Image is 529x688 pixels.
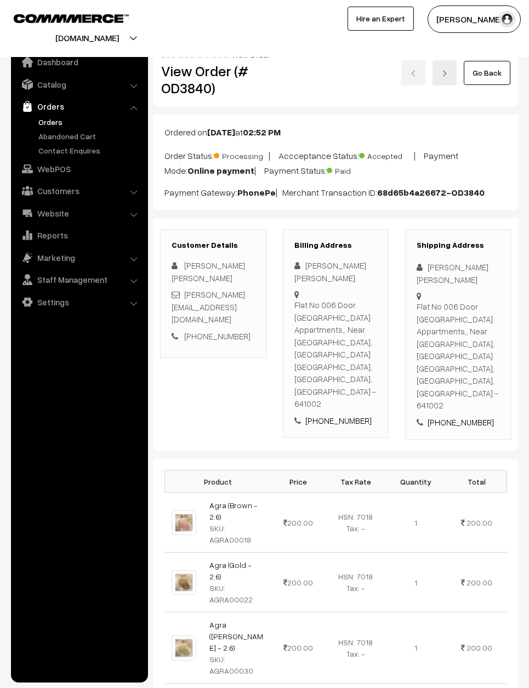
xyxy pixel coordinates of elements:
[417,300,500,412] div: Flat No 006 Door [GEOGRAPHIC_DATA] Appartments,, Near [GEOGRAPHIC_DATA],[GEOGRAPHIC_DATA] [GEOGRA...
[172,241,255,250] h3: Customer Details
[172,570,196,595] img: 4.jpg
[417,241,500,250] h3: Shipping Address
[243,127,281,138] b: 02:52 PM
[14,181,144,201] a: Customers
[305,416,372,425] a: [PHONE_NUMBER]
[467,643,492,652] span: 200.00
[165,470,271,493] th: Product
[17,24,157,52] button: [DOMAIN_NAME]
[209,582,265,605] div: SKU: AGRA00022
[14,292,144,312] a: Settings
[209,522,265,545] div: SKU: AGRA00018
[386,470,446,493] th: Quantity
[283,518,313,527] span: 200.00
[464,61,510,85] a: Go Back
[377,187,485,198] b: 68d65b4a26672-OD3840
[209,653,265,676] div: SKU: AGRA00030
[164,147,507,177] p: Order Status: | Accceptance Status: | Payment Mode: | Payment Status:
[414,518,417,527] span: 1
[172,260,245,283] span: [PERSON_NAME] [PERSON_NAME]
[187,165,254,176] b: Online payment
[172,635,196,660] img: 11.jpg
[294,259,378,284] div: [PERSON_NAME] [PERSON_NAME]
[14,159,144,179] a: WebPOS
[14,225,144,245] a: Reports
[294,241,378,250] h3: Billing Address
[338,572,373,593] span: HSN: 7018 Tax: -
[417,261,500,286] div: [PERSON_NAME] [PERSON_NAME]
[338,638,373,658] span: HSN: 7018 Tax: -
[428,5,521,33] button: [PERSON_NAME]
[499,11,515,27] img: user
[467,578,492,587] span: 200.00
[214,147,269,162] span: Processing
[446,470,507,493] th: Total
[414,578,417,587] span: 1
[441,70,448,77] img: right-arrow.png
[237,187,276,198] b: PhonePe
[294,299,378,410] div: Flat No 006 Door [GEOGRAPHIC_DATA] Appartments,, Near [GEOGRAPHIC_DATA],[GEOGRAPHIC_DATA] [GEOGRA...
[209,620,263,652] a: Agra ([PERSON_NAME] - 2.6)
[14,96,144,116] a: Orders
[14,203,144,223] a: Website
[164,186,507,199] p: Payment Gateway: | Merchant Transaction ID:
[161,62,266,96] h2: View Order (# OD3840)
[14,52,144,72] a: Dashboard
[467,518,492,527] span: 200.00
[36,130,144,142] a: Abandoned Cart
[172,289,245,324] a: [PERSON_NAME][EMAIL_ADDRESS][DOMAIN_NAME]
[172,510,196,535] img: 2.jpg
[338,512,373,533] span: HSN: 7018 Tax: -
[14,11,110,24] a: COMMMERCE
[359,147,414,162] span: Accepted
[14,270,144,289] a: Staff Management
[348,7,414,31] a: Hire an Expert
[283,578,313,587] span: 200.00
[326,470,386,493] th: Tax Rate
[209,560,252,581] a: Agra (Gold - 2.6)
[14,75,144,94] a: Catalog
[209,501,258,521] a: Agra (Brown - 2.6)
[271,470,326,493] th: Price
[283,643,313,652] span: 200.00
[414,643,417,652] span: 1
[36,145,144,156] a: Contact Enquires
[36,116,144,128] a: Orders
[14,14,129,22] img: COMMMERCE
[327,162,382,177] span: Paid
[164,126,507,139] p: Ordered on at
[14,248,144,268] a: Marketing
[207,127,235,138] b: [DATE]
[184,331,251,341] a: [PHONE_NUMBER]
[428,417,494,427] a: [PHONE_NUMBER]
